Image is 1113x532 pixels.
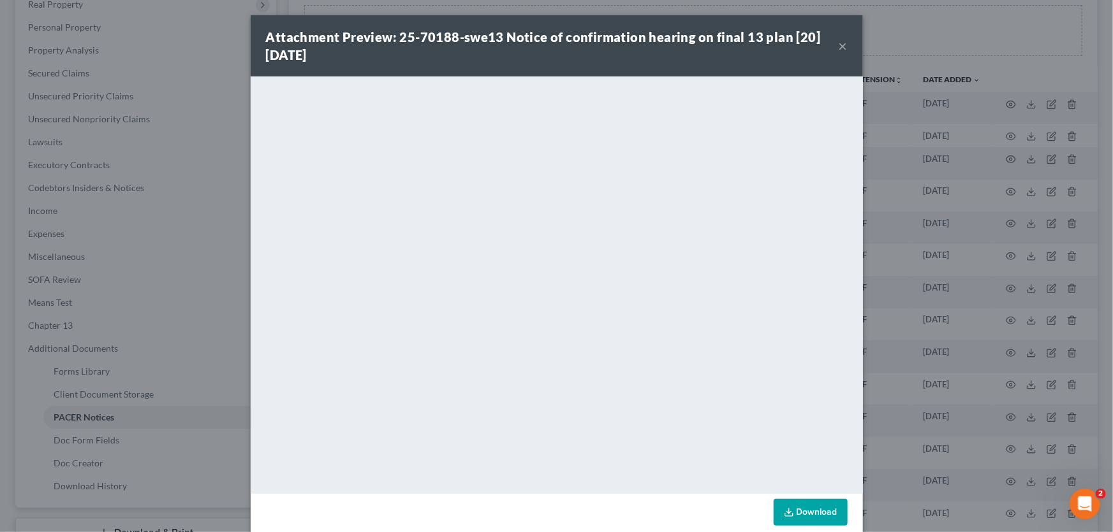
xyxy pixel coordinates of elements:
[774,499,848,526] a: Download
[251,76,863,491] iframe: <object ng-attr-data='[URL][DOMAIN_NAME]' type='application/pdf' width='100%' height='650px'></ob...
[1070,489,1100,519] iframe: Intercom live chat
[266,29,821,62] strong: Attachment Preview: 25-70188-swe13 Notice of confirmation hearing on final 13 plan [20] [DATE]
[1096,489,1106,499] span: 2
[839,38,848,54] button: ×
